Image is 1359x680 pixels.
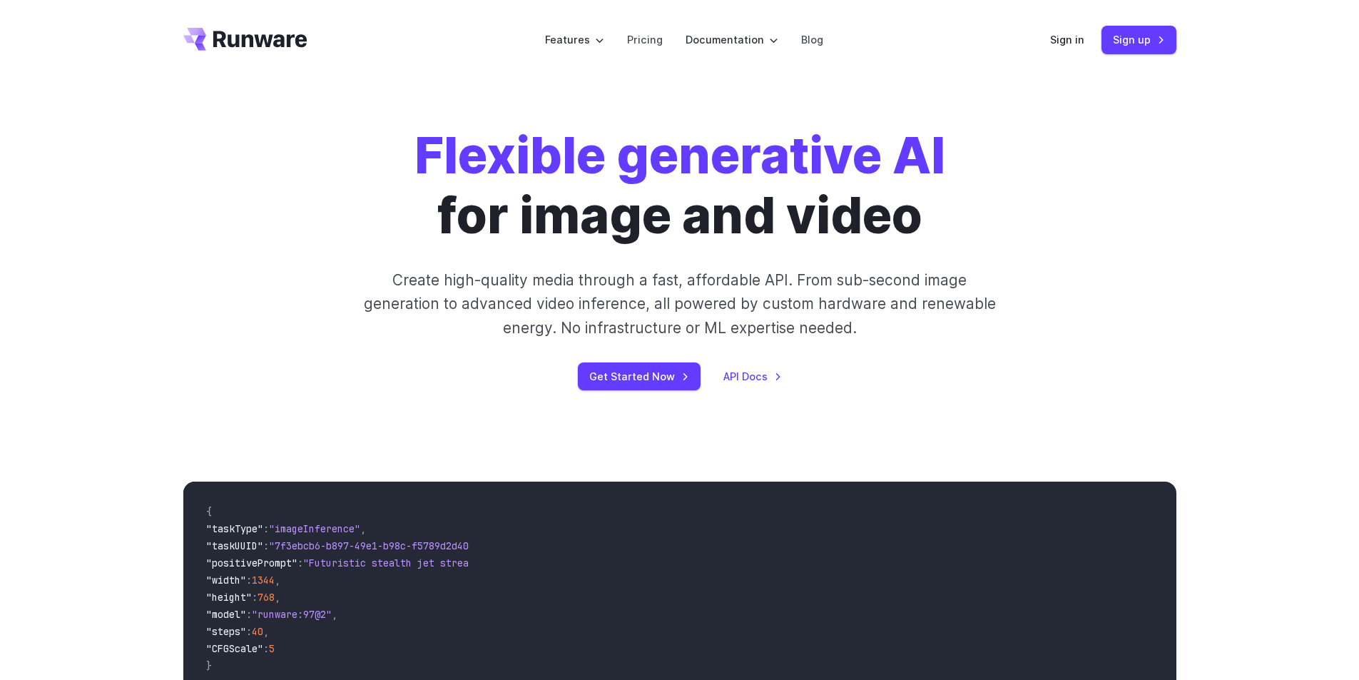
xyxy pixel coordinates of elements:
[578,362,701,390] a: Get Started Now
[206,539,263,552] span: "taskUUID"
[206,608,246,621] span: "model"
[1050,31,1084,48] a: Sign in
[252,625,263,638] span: 40
[206,625,246,638] span: "steps"
[414,125,945,186] strong: Flexible generative AI
[206,591,252,604] span: "height"
[332,608,337,621] span: ,
[269,539,486,552] span: "7f3ebcb6-b897-49e1-b98c-f5789d2d40d7"
[263,522,269,535] span: :
[206,574,246,587] span: "width"
[275,591,280,604] span: ,
[627,31,663,48] a: Pricing
[686,31,778,48] label: Documentation
[252,591,258,604] span: :
[303,557,823,569] span: "Futuristic stealth jet streaking through a neon-lit cityscape with glowing purple exhaust"
[252,574,275,587] span: 1344
[269,642,275,655] span: 5
[1101,26,1176,54] a: Sign up
[246,608,252,621] span: :
[269,522,360,535] span: "imageInference"
[246,574,252,587] span: :
[545,31,604,48] label: Features
[263,539,269,552] span: :
[206,522,263,535] span: "taskType"
[414,126,945,245] h1: for image and video
[723,368,782,385] a: API Docs
[297,557,303,569] span: :
[263,642,269,655] span: :
[206,557,297,569] span: "positivePrompt"
[206,659,212,672] span: }
[206,505,212,518] span: {
[183,28,307,51] a: Go to /
[252,608,332,621] span: "runware:97@2"
[263,625,269,638] span: ,
[206,642,263,655] span: "CFGScale"
[362,268,997,340] p: Create high-quality media through a fast, affordable API. From sub-second image generation to adv...
[801,31,823,48] a: Blog
[275,574,280,587] span: ,
[246,625,252,638] span: :
[258,591,275,604] span: 768
[360,522,366,535] span: ,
